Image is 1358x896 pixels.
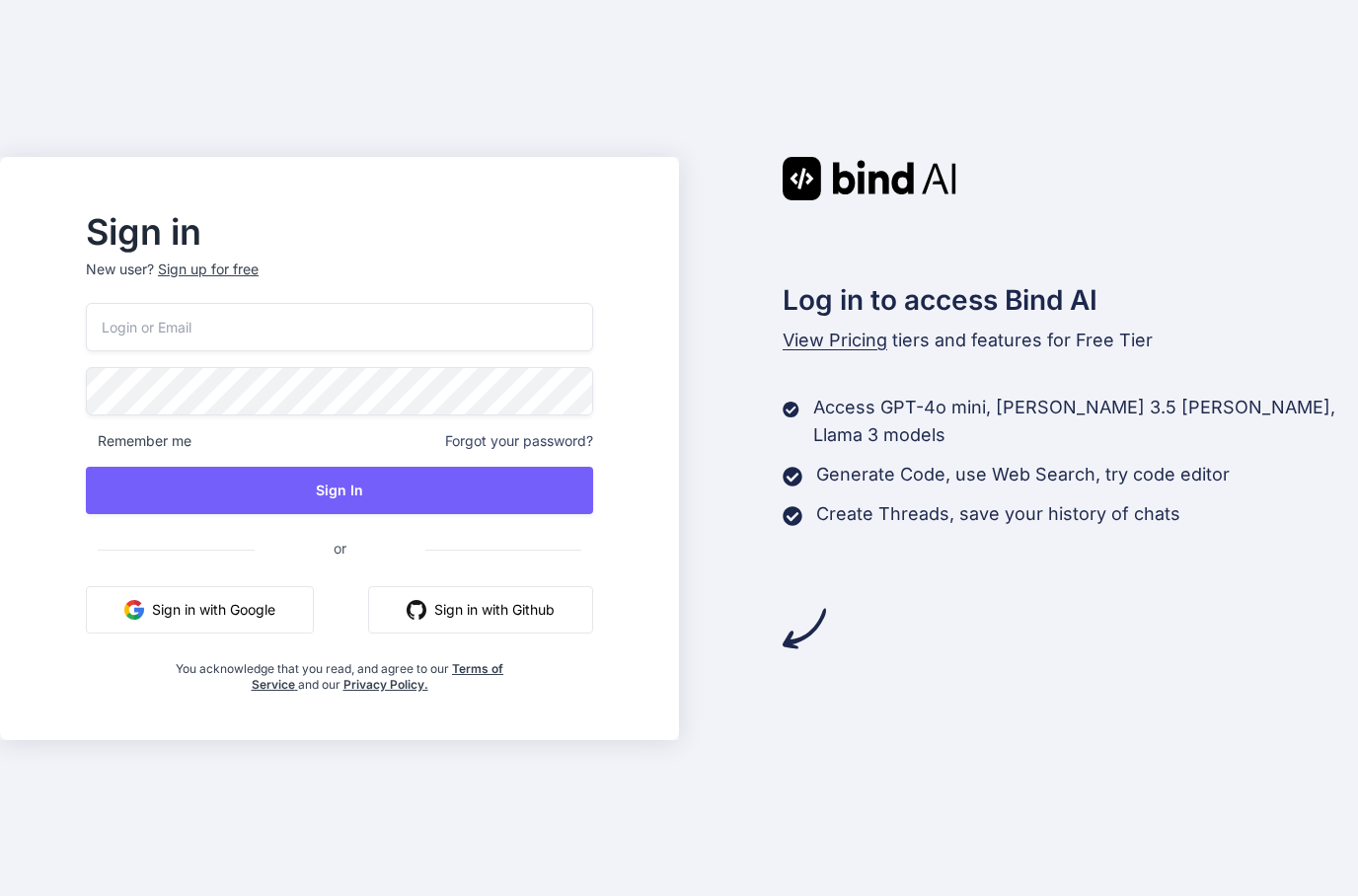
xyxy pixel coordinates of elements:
div: Sign up for free [158,260,259,279]
img: Bind AI logo [783,157,956,200]
a: Terms of Service [252,661,504,692]
p: Create Threads, save your history of chats [816,500,1180,528]
a: Privacy Policy. [343,677,428,692]
span: View Pricing [783,330,887,350]
button: Sign In [86,467,593,514]
span: Remember me [86,431,191,451]
h2: Log in to access Bind AI [783,279,1358,321]
img: github [407,600,426,620]
img: arrow [783,607,826,650]
button: Sign in with Github [368,586,593,634]
span: Forgot your password? [445,431,593,451]
p: tiers and features for Free Tier [783,327,1358,354]
span: or [255,524,425,572]
h2: Sign in [86,216,593,248]
button: Sign in with Google [86,586,314,634]
p: Generate Code, use Web Search, try code editor [816,461,1230,488]
img: google [124,600,144,620]
p: Access GPT-4o mini, [PERSON_NAME] 3.5 [PERSON_NAME], Llama 3 models [813,394,1358,449]
input: Login or Email [86,303,593,351]
div: You acknowledge that you read, and agree to our and our [171,649,509,693]
p: New user? [86,260,593,303]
